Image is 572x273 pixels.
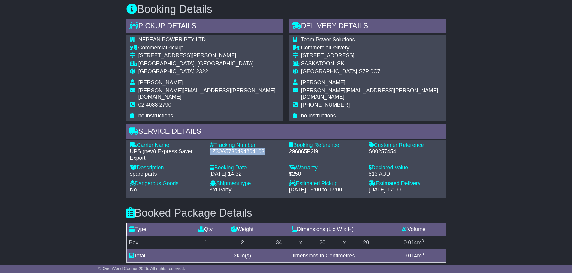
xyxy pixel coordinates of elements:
[301,113,336,119] span: no instructions
[138,79,183,85] span: [PERSON_NAME]
[359,68,380,74] span: S7P 0C7
[404,253,417,259] span: 0.014
[222,236,263,249] td: 2
[369,142,442,149] div: Customer Reference
[263,249,382,262] td: Dimensions in Centimetres
[289,171,363,177] div: $250
[222,249,263,262] td: kilo(s)
[295,236,307,249] td: x
[369,180,442,187] div: Estimated Delivery
[190,249,222,262] td: 1
[130,148,204,161] div: UPS (new) Express Saver Export
[210,180,283,187] div: Shipment type
[422,239,424,243] sup: 3
[138,88,276,100] span: [PERSON_NAME][EMAIL_ADDRESS][PERSON_NAME][DOMAIN_NAME]
[382,249,446,262] td: m
[382,236,446,249] td: m
[263,236,295,249] td: 34
[126,249,190,262] td: Total
[289,187,363,193] div: [DATE] 09:00 to 17:00
[130,180,204,187] div: Dangerous Goods
[301,45,330,51] span: Commercial
[382,223,446,236] td: Volume
[138,68,195,74] span: [GEOGRAPHIC_DATA]
[263,223,382,236] td: Dimensions (L x W x H)
[422,252,424,256] sup: 3
[210,187,232,193] span: 3rd Party
[301,52,442,59] div: [STREET_ADDRESS]
[138,45,280,51] div: Pickup
[130,171,204,177] div: spare parts
[196,68,208,74] span: 2322
[301,68,357,74] span: [GEOGRAPHIC_DATA]
[404,239,417,245] span: 0.014
[289,148,363,155] div: 296865P2I9I
[210,165,283,171] div: Booking Date
[301,61,442,67] div: SASKATOON, SK
[210,171,283,177] div: [DATE] 14:32
[369,187,442,193] div: [DATE] 17:00
[369,165,442,171] div: Declared Value
[338,236,350,249] td: x
[307,236,338,249] td: 20
[301,79,346,85] span: [PERSON_NAME]
[350,236,382,249] td: 20
[369,148,442,155] div: S00257454
[138,52,280,59] div: [STREET_ADDRESS][PERSON_NAME]
[130,165,204,171] div: Description
[301,102,350,108] span: [PHONE_NUMBER]
[301,45,442,51] div: Delivery
[210,142,283,149] div: Tracking Number
[130,187,137,193] span: No
[369,171,442,177] div: 513 AUD
[98,266,185,271] span: © One World Courier 2025. All rights reserved.
[126,223,190,236] td: Type
[289,142,363,149] div: Booking Reference
[234,253,237,259] span: 2
[138,113,173,119] span: no instructions
[138,45,167,51] span: Commercial
[130,142,204,149] div: Carrier Name
[222,223,263,236] td: Weight
[138,61,280,67] div: [GEOGRAPHIC_DATA], [GEOGRAPHIC_DATA]
[301,37,355,43] span: Team Power Solutions
[138,37,206,43] span: NEPEAN POWER PTY LTD
[126,236,190,249] td: Box
[289,165,363,171] div: Warranty
[126,124,446,140] div: Service Details
[289,19,446,35] div: Delivery Details
[126,3,446,15] h3: Booking Details
[301,88,438,100] span: [PERSON_NAME][EMAIL_ADDRESS][PERSON_NAME][DOMAIN_NAME]
[138,102,171,108] span: 02 4088 2790
[289,180,363,187] div: Estimated Pickup
[190,236,222,249] td: 1
[190,223,222,236] td: Qty.
[126,19,283,35] div: Pickup Details
[126,207,446,219] h3: Booked Package Details
[210,148,283,155] div: 1Z30A5730494804103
